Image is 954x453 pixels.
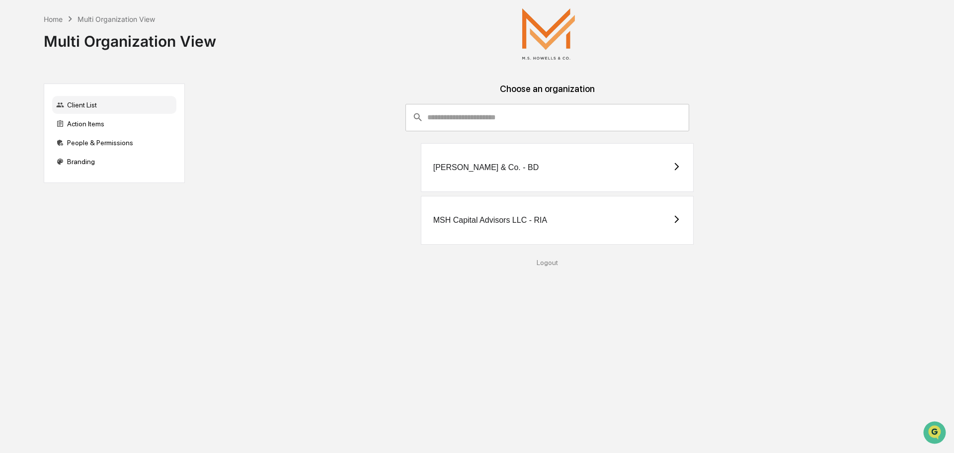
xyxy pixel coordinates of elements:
div: People & Permissions [52,134,176,152]
p: How can we help? [10,21,181,37]
a: 🔎Data Lookup [6,140,67,158]
iframe: Open customer support [922,420,949,447]
span: Attestations [82,125,123,135]
div: Home [44,15,63,23]
div: Branding [52,153,176,171]
button: Start new chat [169,79,181,91]
div: Start new chat [34,76,163,86]
div: 🔎 [10,145,18,153]
div: consultant-dashboard__filter-organizations-search-bar [405,104,689,131]
div: Action Items [52,115,176,133]
img: M.S. Howells & Co. [499,8,598,60]
div: MSH Capital Advisors LLC - RIA [433,216,547,225]
div: 🗄️ [72,126,80,134]
div: [PERSON_NAME] & Co. - BD [433,163,539,172]
div: Multi Organization View [44,24,216,50]
div: 🖐️ [10,126,18,134]
a: 🗄️Attestations [68,121,127,139]
div: Choose an organization [193,84,902,104]
a: Powered byPylon [70,168,120,176]
span: Data Lookup [20,144,63,154]
div: Logout [193,259,902,267]
div: We're available if you need us! [34,86,126,94]
span: Preclearance [20,125,64,135]
span: Pylon [99,169,120,176]
div: Client List [52,96,176,114]
img: 1746055101610-c473b297-6a78-478c-a979-82029cc54cd1 [10,76,28,94]
a: 🖐️Preclearance [6,121,68,139]
div: Multi Organization View [78,15,155,23]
